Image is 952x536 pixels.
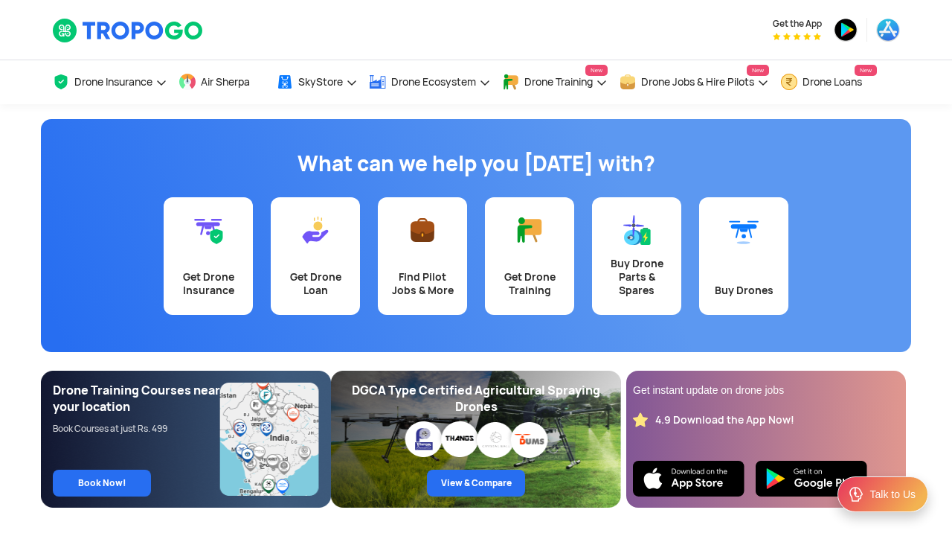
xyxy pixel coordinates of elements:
[53,423,221,435] div: Book Courses at just Rs. 499
[173,270,244,297] div: Get Drone Insurance
[585,65,608,76] span: New
[655,413,794,427] div: 4.9 Download the App Now!
[633,383,899,398] div: Get instant update on drone jobs
[622,215,652,245] img: Buy Drone Parts & Spares
[427,470,525,497] a: View & Compare
[756,461,867,497] img: Playstore
[53,470,151,497] a: Book Now!
[387,270,458,297] div: Find Pilot Jobs & More
[729,215,759,245] img: Buy Drones
[193,215,223,245] img: Get Drone Insurance
[870,487,916,502] div: Talk to Us
[201,76,250,88] span: Air Sherpa
[74,76,152,88] span: Drone Insurance
[408,215,437,245] img: Find Pilot Jobs & More
[524,76,593,88] span: Drone Training
[699,197,788,315] a: Buy Drones
[52,149,900,179] h1: What can we help you [DATE] with?
[280,270,351,297] div: Get Drone Loan
[803,76,862,88] span: Drone Loans
[53,383,221,415] div: Drone Training Courses near your location
[633,412,648,427] img: star_rating
[780,60,877,104] a: Drone LoansNew
[378,197,467,315] a: Find Pilot Jobs & More
[164,197,253,315] a: Get Drone Insurance
[52,60,167,104] a: Drone Insurance
[343,383,609,415] div: DGCA Type Certified Agricultural Spraying Drones
[485,197,574,315] a: Get Drone Training
[834,18,858,42] img: playstore
[276,60,358,104] a: SkyStore
[391,76,476,88] span: Drone Ecosystem
[876,18,900,42] img: appstore
[619,60,769,104] a: Drone Jobs & Hire PilotsNew
[708,284,779,297] div: Buy Drones
[502,60,608,104] a: Drone TrainingNew
[494,270,565,297] div: Get Drone Training
[52,18,205,43] img: TropoGo Logo
[515,215,544,245] img: Get Drone Training
[592,197,681,315] a: Buy Drone Parts & Spares
[641,76,754,88] span: Drone Jobs & Hire Pilots
[773,33,821,40] img: App Raking
[369,60,491,104] a: Drone Ecosystem
[178,60,265,104] a: Air Sherpa
[847,485,865,503] img: ic_Support.svg
[298,76,343,88] span: SkyStore
[747,65,769,76] span: New
[300,215,330,245] img: Get Drone Loan
[633,461,744,497] img: Ios
[271,197,360,315] a: Get Drone Loan
[773,18,822,30] span: Get the App
[855,65,877,76] span: New
[601,257,672,297] div: Buy Drone Parts & Spares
